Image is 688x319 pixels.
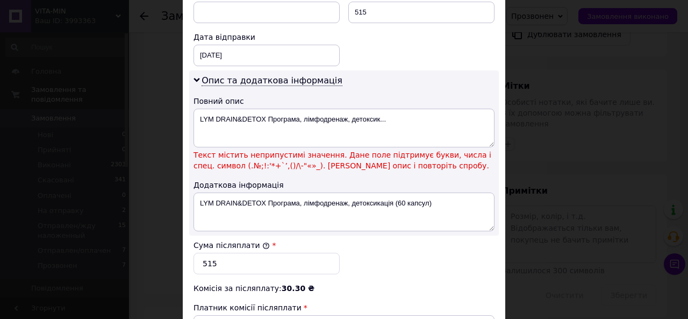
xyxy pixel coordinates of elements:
[193,193,494,231] textarea: LYM DRAIN&DETOX Програма, лімфодренаж, детоксикація (60 капсул)
[282,284,314,293] span: 30.30 ₴
[193,109,494,147] textarea: LYM DRAIN&DETOX Програма, лімфодренаж, детоксик...
[193,283,494,294] div: Комісія за післяплату:
[202,75,342,86] span: Опис та додаткова інформація
[193,96,494,107] div: Повний опис
[193,32,340,42] div: Дата відправки
[193,180,494,190] div: Додаткова інформація
[193,150,494,171] span: Текст містить неприпустимі значення. Дане поле підтримує букви, числа і спец. символ (.№;!:'*+`’,...
[193,241,270,250] label: Сума післяплати
[193,303,302,312] span: Платник комісії післяплати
